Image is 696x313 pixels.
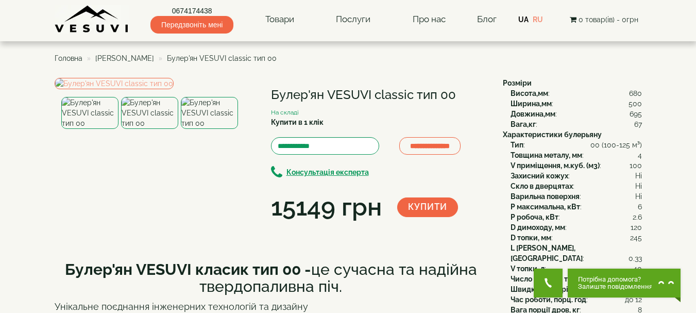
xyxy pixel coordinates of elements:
[150,16,233,34] span: Передзвоніть мені
[511,202,642,212] div: :
[271,109,299,116] small: На складі
[95,54,154,62] a: [PERSON_NAME]
[511,120,536,128] b: Вага,кг
[578,283,653,290] span: Залиште повідомлення
[511,275,595,283] b: Число труб x D труб, мм
[402,8,456,31] a: Про нас
[397,197,458,217] button: Купити
[511,98,642,109] div: :
[55,261,487,295] h2: це сучасна та надійна твердопаливна піч.
[633,263,642,274] span: 40
[121,97,178,129] img: Булер'ян VESUVI classic тип 00
[511,223,565,232] b: D димоходу, мм
[511,100,552,108] b: Ширина,мм
[511,222,642,233] div: :
[635,191,642,202] span: Ні
[578,276,653,283] span: Потрібна допомога?
[511,295,586,304] b: Час роботи, порц. год
[511,234,551,242] b: D топки, мм
[61,97,118,129] img: Булер'ян VESUVI classic тип 00
[511,89,548,97] b: Висота,мм
[511,265,545,273] b: V топки, л
[181,97,238,129] img: Булер'ян VESUVI classic тип 00
[579,15,638,24] span: 0 товар(ів) - 0грн
[511,119,642,129] div: :
[511,294,642,305] div: :
[630,160,642,171] span: 100
[625,294,642,305] span: до 12
[511,151,582,159] b: Товщина металу, мм
[635,181,642,191] span: Ні
[503,130,602,139] b: Характеристики булерьяну
[150,6,233,16] a: 0674174438
[568,269,681,298] button: Chat button
[638,150,642,160] span: 4
[635,171,642,181] span: Ні
[511,161,600,170] b: V приміщення, м.куб. (м3)
[511,171,642,181] div: :
[511,172,568,180] b: Захисний кожух
[271,190,382,225] div: 15149 грн
[503,79,532,87] b: Розміри
[511,181,642,191] div: :
[630,233,642,243] span: 245
[271,117,324,127] label: Купити в 1 клік
[511,150,642,160] div: :
[511,243,642,263] div: :
[567,14,641,25] button: 0 товар(ів) - 0грн
[511,192,580,201] b: Варильна поверхня
[511,140,642,150] div: :
[511,141,523,149] b: Тип
[271,88,487,102] h1: Булер'ян VESUVI classic тип 00
[511,284,642,294] div: :
[631,222,642,233] span: 120
[630,109,642,119] span: 695
[590,140,642,150] span: 00 (100-125 м³)
[511,244,583,262] b: L [PERSON_NAME], [GEOGRAPHIC_DATA]
[533,15,543,24] a: RU
[511,263,642,274] div: :
[511,274,642,284] div: :
[511,88,642,98] div: :
[511,160,642,171] div: :
[511,182,573,190] b: Скло в дверцятах
[633,212,642,222] span: 2.6
[629,98,642,109] span: 500
[511,203,580,211] b: P максимальна, кВт
[286,168,369,176] b: Консультація експерта
[477,14,497,24] a: Блог
[326,8,381,31] a: Послуги
[511,233,642,243] div: :
[511,110,555,118] b: Довжина,мм
[518,15,529,24] a: UA
[55,54,82,62] a: Головна
[65,260,311,278] b: Булер'ян VESUVI класик тип 00 -
[629,88,642,98] span: 680
[629,253,642,263] span: 0.33
[534,269,563,298] button: Get Call button
[55,78,174,89] img: Булер'ян VESUVI classic тип 00
[167,54,277,62] span: Булер'ян VESUVI classic тип 00
[511,109,642,119] div: :
[638,202,642,212] span: 6
[511,191,642,202] div: :
[255,8,304,31] a: Товари
[511,213,558,221] b: P робоча, кВт
[511,285,617,293] b: Швидкість нагріву пов., м3/хв
[634,119,642,129] span: 67
[55,5,129,34] img: content
[511,212,642,222] div: :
